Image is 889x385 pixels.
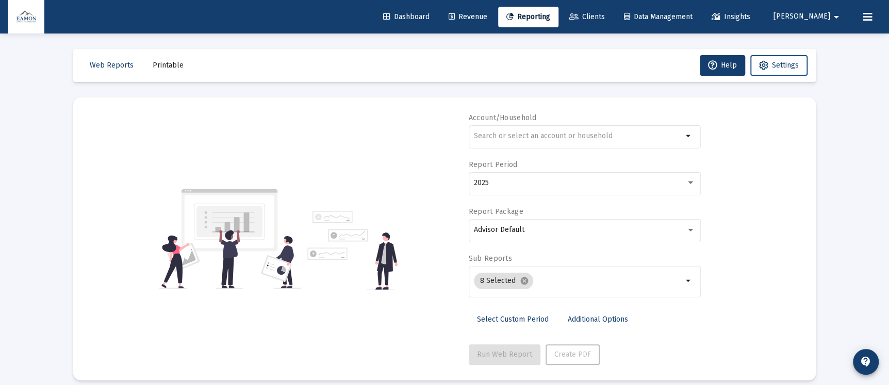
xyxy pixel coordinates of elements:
[307,211,398,290] img: reporting-alt
[624,12,693,21] span: Data Management
[469,113,537,122] label: Account/Household
[474,178,489,187] span: 2025
[153,61,184,70] span: Printable
[772,61,799,70] span: Settings
[81,55,142,76] button: Web Reports
[506,12,550,21] span: Reporting
[469,254,512,263] label: Sub Reports
[144,55,192,76] button: Printable
[440,7,496,27] a: Revenue
[568,315,628,324] span: Additional Options
[474,132,683,140] input: Search or select an account or household
[616,7,701,27] a: Data Management
[561,7,613,27] a: Clients
[469,344,540,365] button: Run Web Report
[474,273,533,289] mat-chip: 8 Selected
[703,7,759,27] a: Insights
[90,61,134,70] span: Web Reports
[773,12,830,21] span: [PERSON_NAME]
[498,7,558,27] a: Reporting
[16,7,37,27] img: Dashboard
[474,271,683,291] mat-chip-list: Selection
[683,275,695,287] mat-icon: arrow_drop_down
[569,12,605,21] span: Clients
[860,356,872,368] mat-icon: contact_support
[830,7,843,27] mat-icon: arrow_drop_down
[469,207,523,216] label: Report Package
[750,55,808,76] button: Settings
[761,6,855,27] button: [PERSON_NAME]
[159,188,301,290] img: reporting
[449,12,487,21] span: Revenue
[712,12,750,21] span: Insights
[546,344,600,365] button: Create PDF
[383,12,430,21] span: Dashboard
[554,350,591,359] span: Create PDF
[708,61,737,70] span: Help
[469,160,518,169] label: Report Period
[477,350,532,359] span: Run Web Report
[474,225,524,234] span: Advisor Default
[683,130,695,142] mat-icon: arrow_drop_down
[700,55,745,76] button: Help
[375,7,438,27] a: Dashboard
[477,315,549,324] span: Select Custom Period
[520,276,529,286] mat-icon: cancel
